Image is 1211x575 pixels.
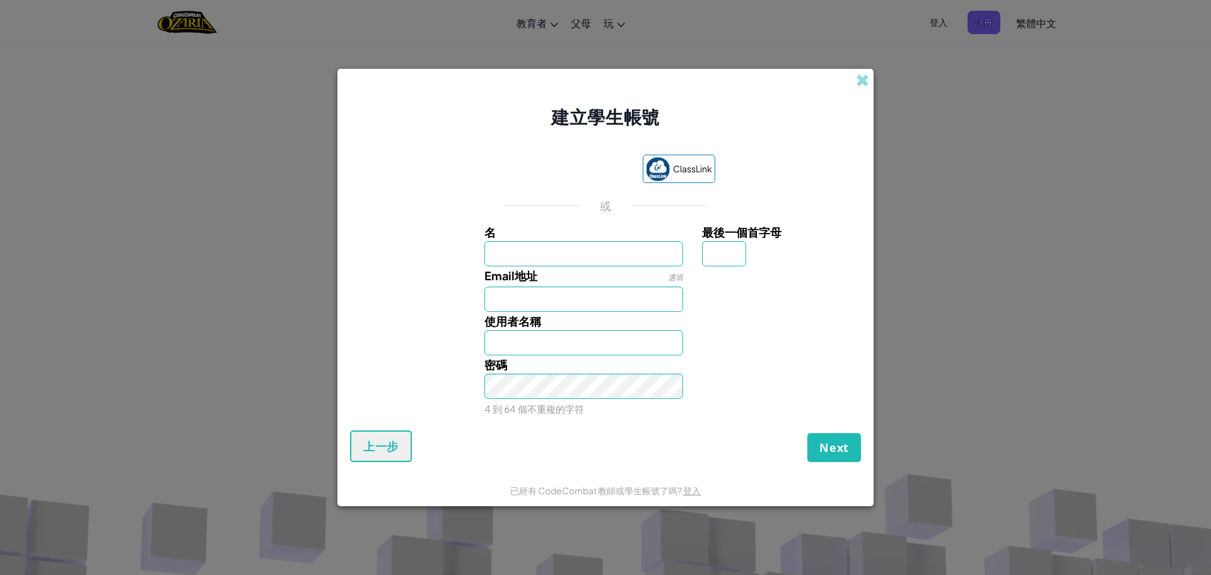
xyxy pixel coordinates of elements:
span: 選填 [668,273,683,282]
span: ClassLink [673,160,712,178]
span: Email地址 [484,268,537,283]
button: Next [807,433,861,462]
button: 上一步 [350,430,412,462]
p: 或 [600,198,611,213]
span: 使用者名稱 [484,314,541,328]
span: 建立學生帳號 [551,105,659,127]
span: 上一步 [363,439,399,454]
img: classlink-logo-small.png [646,157,670,181]
span: Next [819,440,849,455]
span: 最後一個首字母 [702,225,781,239]
iframe: 「使用 Google 帳戶登入」按鈕 [490,156,636,184]
span: 名 [484,225,496,239]
span: 已經有 CodeCombat 教師或學生帳號了嗎? [510,485,683,496]
span: 密碼 [484,357,507,372]
a: 登入 [683,485,701,496]
small: 4 到 64 個不重複的字符 [484,403,584,415]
